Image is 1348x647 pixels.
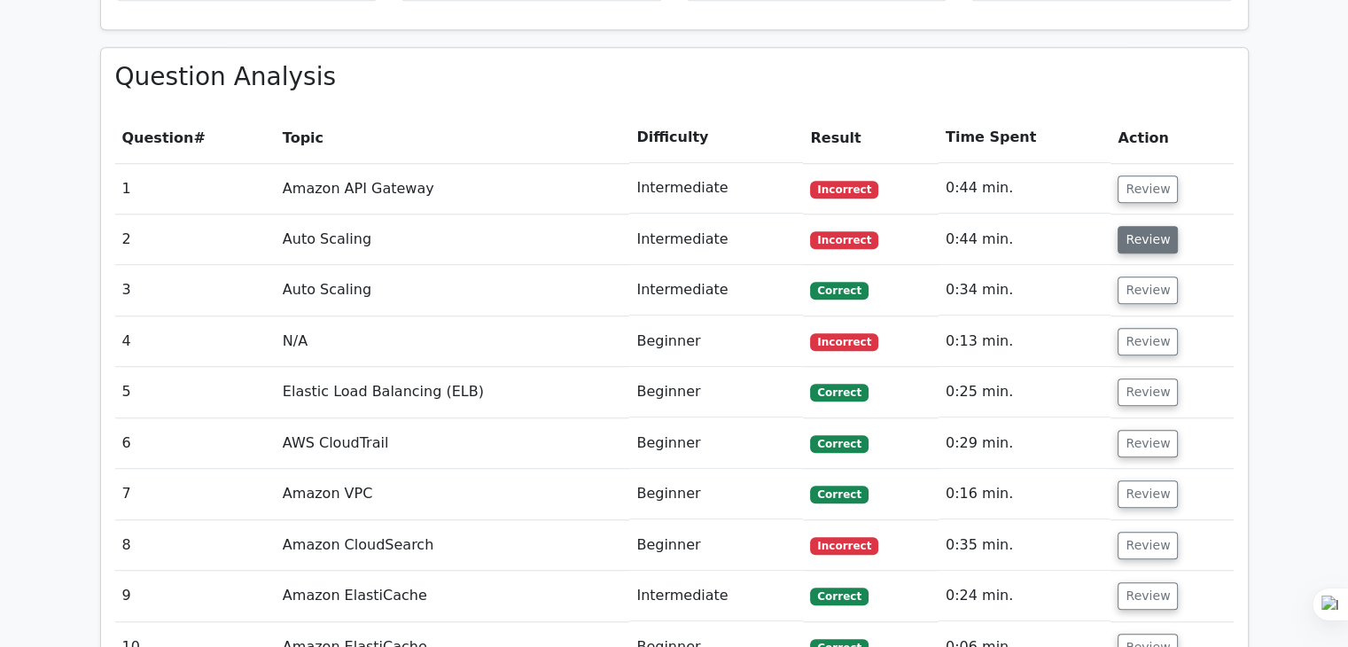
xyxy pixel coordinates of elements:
[115,367,276,417] td: 5
[803,113,939,163] th: Result
[629,113,803,163] th: Difficulty
[115,316,276,367] td: 4
[115,62,1234,92] h3: Question Analysis
[1118,532,1178,559] button: Review
[276,571,630,621] td: Amazon ElastiCache
[939,520,1111,571] td: 0:35 min.
[629,571,803,621] td: Intermediate
[939,214,1111,265] td: 0:44 min.
[629,367,803,417] td: Beginner
[629,520,803,571] td: Beginner
[810,435,868,453] span: Correct
[629,163,803,214] td: Intermediate
[629,214,803,265] td: Intermediate
[939,469,1111,519] td: 0:16 min.
[810,486,868,503] span: Correct
[810,231,878,249] span: Incorrect
[629,265,803,316] td: Intermediate
[810,537,878,555] span: Incorrect
[1118,430,1178,457] button: Review
[810,384,868,401] span: Correct
[810,588,868,605] span: Correct
[115,469,276,519] td: 7
[115,163,276,214] td: 1
[122,129,194,146] span: Question
[939,113,1111,163] th: Time Spent
[276,520,630,571] td: Amazon CloudSearch
[115,265,276,316] td: 3
[1110,113,1233,163] th: Action
[629,469,803,519] td: Beginner
[810,282,868,300] span: Correct
[276,265,630,316] td: Auto Scaling
[276,163,630,214] td: Amazon API Gateway
[939,163,1111,214] td: 0:44 min.
[810,181,878,199] span: Incorrect
[1118,175,1178,203] button: Review
[115,520,276,571] td: 8
[1118,277,1178,304] button: Review
[1118,328,1178,355] button: Review
[276,214,630,265] td: Auto Scaling
[939,265,1111,316] td: 0:34 min.
[1118,480,1178,508] button: Review
[810,333,878,351] span: Incorrect
[629,418,803,469] td: Beginner
[629,316,803,367] td: Beginner
[1118,226,1178,253] button: Review
[1118,378,1178,406] button: Review
[276,418,630,469] td: AWS CloudTrail
[115,418,276,469] td: 6
[115,113,276,163] th: #
[276,469,630,519] td: Amazon VPC
[939,367,1111,417] td: 0:25 min.
[939,418,1111,469] td: 0:29 min.
[276,113,630,163] th: Topic
[939,316,1111,367] td: 0:13 min.
[939,571,1111,621] td: 0:24 min.
[1118,582,1178,610] button: Review
[276,316,630,367] td: N/A
[276,367,630,417] td: Elastic Load Balancing (ELB)
[115,214,276,265] td: 2
[115,571,276,621] td: 9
